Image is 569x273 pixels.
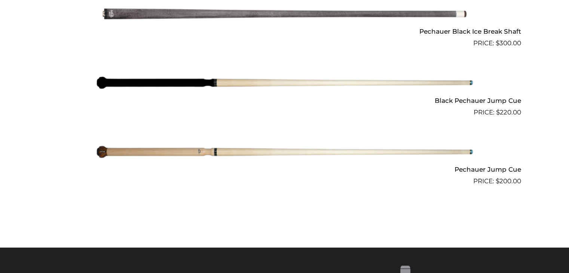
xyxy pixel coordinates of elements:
span: $ [496,177,499,185]
h2: Black Pechauer Jump Cue [48,93,521,107]
h2: Pechauer Black Ice Break Shaft [48,25,521,39]
bdi: 220.00 [496,108,521,116]
bdi: 300.00 [496,39,521,47]
span: $ [496,108,500,116]
bdi: 200.00 [496,177,521,185]
img: Pechauer Jump Cue [96,120,474,183]
img: Black Pechauer Jump Cue [96,51,474,114]
a: Black Pechauer Jump Cue $220.00 [48,51,521,117]
a: Pechauer Jump Cue $200.00 [48,120,521,186]
span: $ [496,39,499,47]
h2: Pechauer Jump Cue [48,163,521,177]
